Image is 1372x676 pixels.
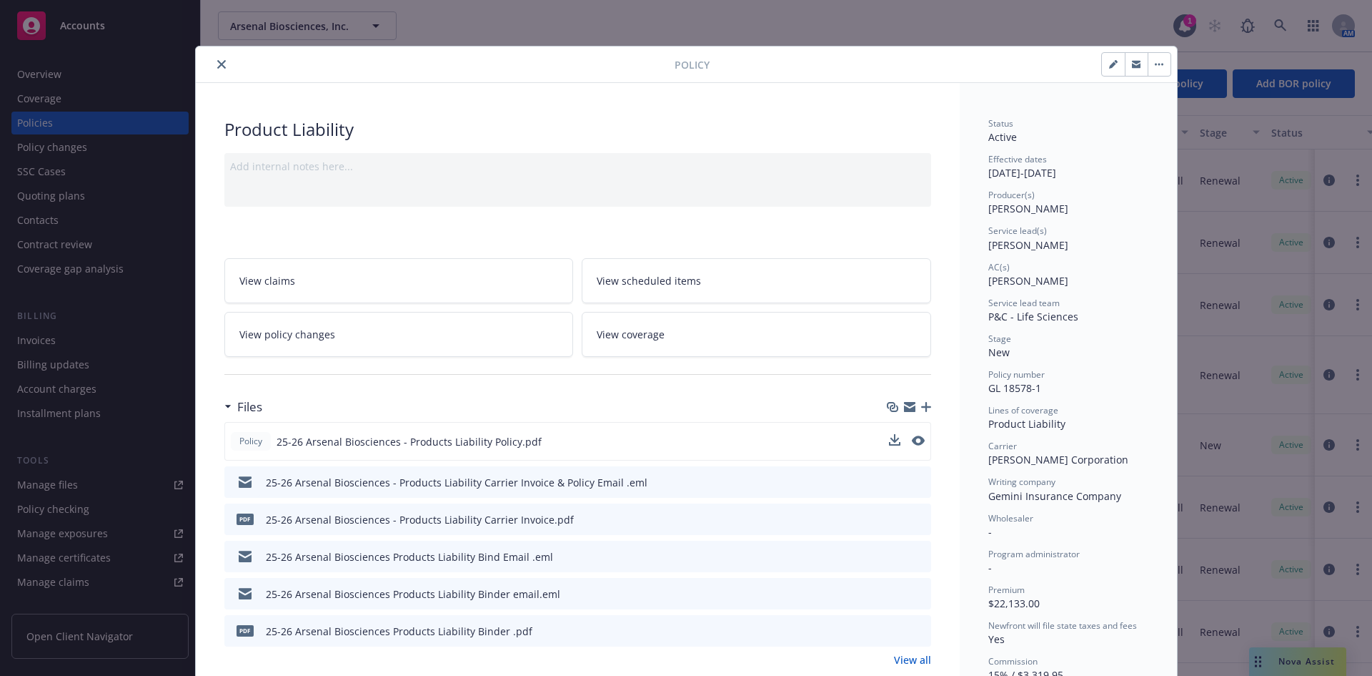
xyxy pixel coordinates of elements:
[224,117,931,142] div: Product Liability
[988,525,992,539] span: -
[988,381,1041,395] span: GL 18578-1
[988,297,1060,309] span: Service lead team
[988,416,1148,431] div: Product Liability
[988,584,1025,596] span: Premium
[988,453,1128,466] span: [PERSON_NAME] Corporation
[988,225,1047,237] span: Service lead(s)
[239,327,335,342] span: View policy changes
[582,258,931,303] a: View scheduled items
[890,624,901,639] button: download file
[988,153,1148,180] div: [DATE] - [DATE]
[912,434,925,449] button: preview file
[890,549,901,564] button: download file
[988,310,1078,323] span: P&C - Life Sciences
[239,273,295,288] span: View claims
[988,632,1005,646] span: Yes
[988,561,992,574] span: -
[224,258,574,303] a: View claims
[988,274,1068,288] span: [PERSON_NAME]
[889,434,900,446] button: download file
[988,404,1058,416] span: Lines of coverage
[277,434,542,449] span: 25-26 Arsenal Biosciences - Products Liability Policy.pdf
[988,489,1121,503] span: Gemini Insurance Company
[237,625,254,636] span: pdf
[890,587,901,602] button: download file
[266,587,560,602] div: 25-26 Arsenal Biosciences Products Liability Binder email.eml
[266,549,553,564] div: 25-26 Arsenal Biosciences Products Liability Bind Email .eml
[988,261,1010,273] span: AC(s)
[988,548,1080,560] span: Program administrator
[890,512,901,527] button: download file
[988,130,1017,144] span: Active
[988,368,1045,381] span: Policy number
[988,333,1011,345] span: Stage
[237,435,265,448] span: Policy
[988,346,1010,359] span: New
[237,514,254,524] span: pdf
[988,189,1035,201] span: Producer(s)
[230,159,925,174] div: Add internal notes here...
[988,619,1137,632] span: Newfront will file state taxes and fees
[913,512,925,527] button: preview file
[912,436,925,446] button: preview file
[988,655,1038,667] span: Commission
[988,238,1068,252] span: [PERSON_NAME]
[266,475,647,490] div: 25-26 Arsenal Biosciences - Products Liability Carrier Invoice & Policy Email .eml
[224,398,262,416] div: Files
[597,273,701,288] span: View scheduled items
[675,57,710,72] span: Policy
[913,624,925,639] button: preview file
[988,476,1055,488] span: Writing company
[988,117,1013,129] span: Status
[889,434,900,449] button: download file
[266,512,574,527] div: 25-26 Arsenal Biosciences - Products Liability Carrier Invoice.pdf
[913,587,925,602] button: preview file
[988,202,1068,215] span: [PERSON_NAME]
[890,475,901,490] button: download file
[913,549,925,564] button: preview file
[894,652,931,667] a: View all
[988,512,1033,524] span: Wholesaler
[582,312,931,357] a: View coverage
[224,312,574,357] a: View policy changes
[266,624,532,639] div: 25-26 Arsenal Biosciences Products Liability Binder .pdf
[237,398,262,416] h3: Files
[988,597,1040,610] span: $22,133.00
[988,153,1047,165] span: Effective dates
[597,327,665,342] span: View coverage
[913,475,925,490] button: preview file
[213,56,230,73] button: close
[988,440,1017,452] span: Carrier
